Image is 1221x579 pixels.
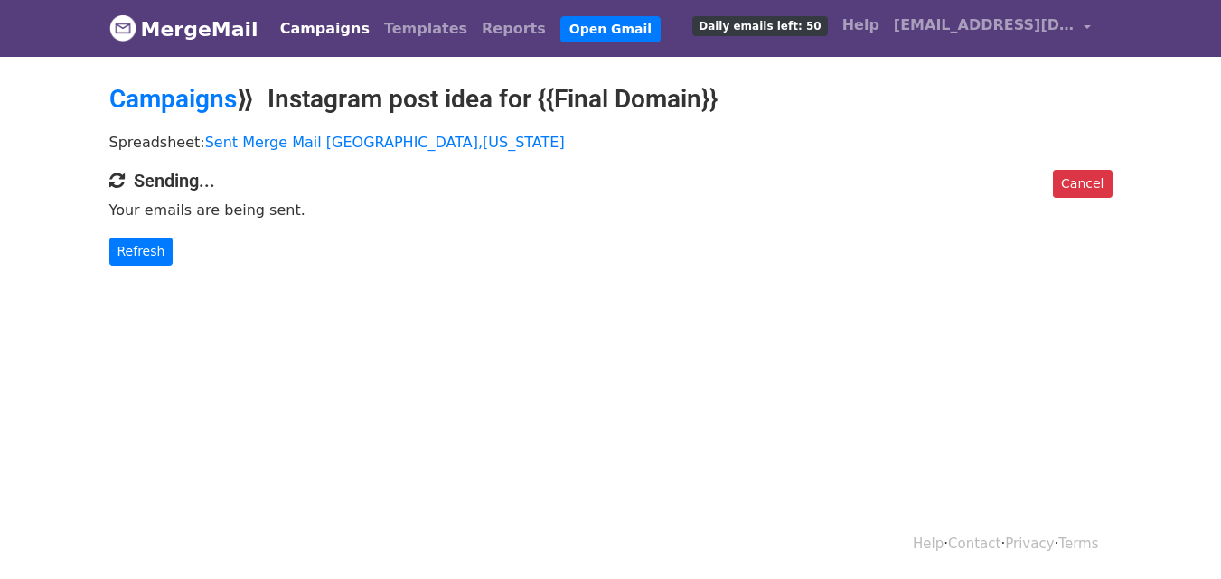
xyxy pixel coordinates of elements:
[894,14,1075,36] span: [EMAIL_ADDRESS][DOMAIN_NAME]
[1005,536,1054,552] a: Privacy
[109,84,237,114] a: Campaigns
[109,84,1113,115] h2: ⟫ Instagram post idea for {{Final Domain}}
[109,133,1113,152] p: Spreadsheet:
[109,170,1113,191] h4: Sending...
[474,11,553,47] a: Reports
[913,536,944,552] a: Help
[1053,170,1112,198] a: Cancel
[109,201,1113,219] p: Your emails are being sent.
[835,7,887,43] a: Help
[109,238,174,266] a: Refresh
[377,11,474,47] a: Templates
[273,11,377,47] a: Campaigns
[560,16,661,42] a: Open Gmail
[1058,536,1098,552] a: Terms
[887,7,1098,50] a: [EMAIL_ADDRESS][DOMAIN_NAME]
[109,14,136,42] img: MergeMail logo
[685,7,834,43] a: Daily emails left: 50
[692,16,827,36] span: Daily emails left: 50
[109,10,258,48] a: MergeMail
[205,134,565,151] a: Sent Merge Mail [GEOGRAPHIC_DATA],[US_STATE]
[948,536,1000,552] a: Contact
